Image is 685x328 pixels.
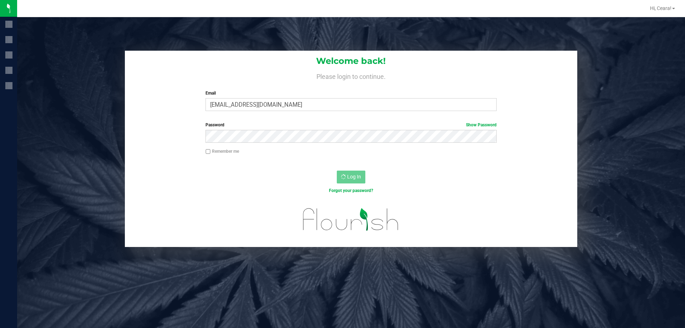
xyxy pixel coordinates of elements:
[205,148,239,155] label: Remember me
[650,5,671,11] span: Hi, Ceara!
[205,149,210,154] input: Remember me
[294,201,407,238] img: flourish_logo.svg
[125,71,577,80] h4: Please login to continue.
[125,56,577,66] h1: Welcome back!
[337,171,365,183] button: Log In
[347,174,361,180] span: Log In
[205,90,496,96] label: Email
[329,188,373,193] a: Forgot your password?
[205,122,224,127] span: Password
[466,122,497,127] a: Show Password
